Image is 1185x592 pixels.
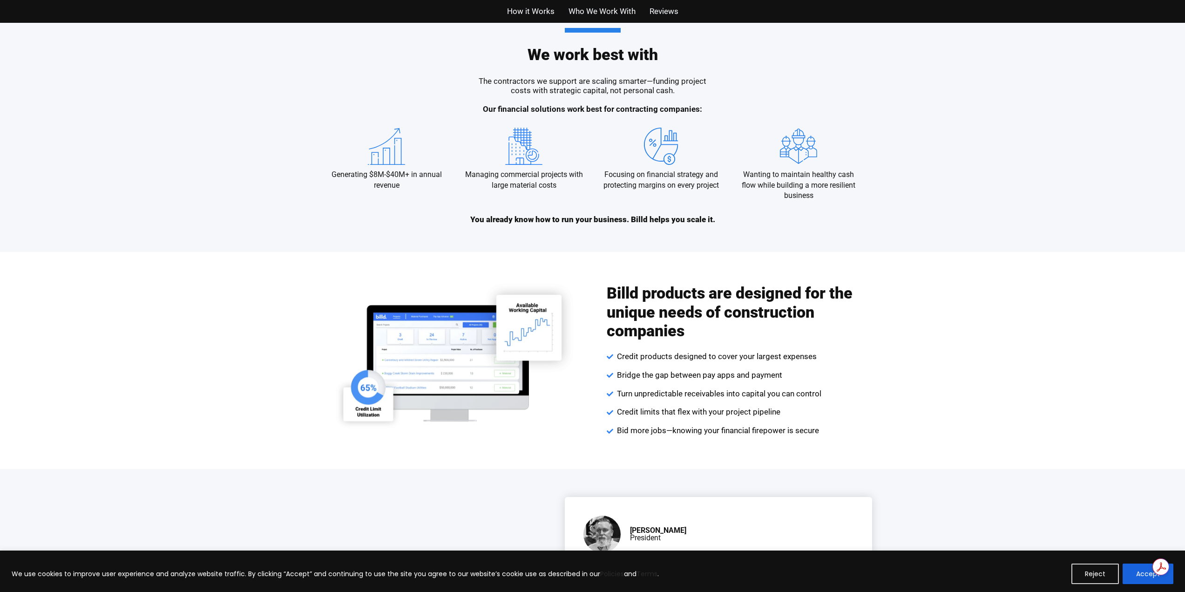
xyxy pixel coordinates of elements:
a: Who We Work With [569,5,636,18]
span: Bid more jobs—knowing your financial firepower is secure [615,425,819,436]
a: Terms [637,569,657,578]
div: The contractors we support are scaling smarter—funding project costs with strategic capital, not ... [476,76,709,114]
p: Managing commercial projects with large material costs [465,170,583,191]
p: Wanting to maintain healthy cash flow while building a more resilient business [739,170,858,201]
span: Bridge the gap between pay apps and payment [615,370,782,381]
span: Credit limits that flex with your project pipeline [615,407,780,418]
p: We use cookies to improve user experience and analyze website traffic. By clicking “Accept” and c... [12,568,659,579]
p: Focusing on financial strategy and protecting margins on every project [602,170,721,191]
span: Credit products designed to cover your largest expenses [615,351,817,362]
button: Accept [1123,564,1173,584]
a: Reviews [650,5,678,18]
b: Our financial solutions work best for contracting companies: [483,104,702,114]
span: Turn unpredictable receivables into capital you can control [615,388,821,400]
p: Generating $8M-$40M+ in annual revenue [327,170,446,191]
button: Reject [1071,564,1119,584]
div: President [630,527,686,542]
a: How it Works [507,5,555,18]
b: [PERSON_NAME] [630,526,686,535]
div: You already know how to run your business. Billd helps you scale it. [430,215,756,224]
h2: Billd products are designed for the unique needs of construction companies [607,284,858,340]
h2: We work best with [327,28,858,62]
a: Policies [600,569,624,578]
